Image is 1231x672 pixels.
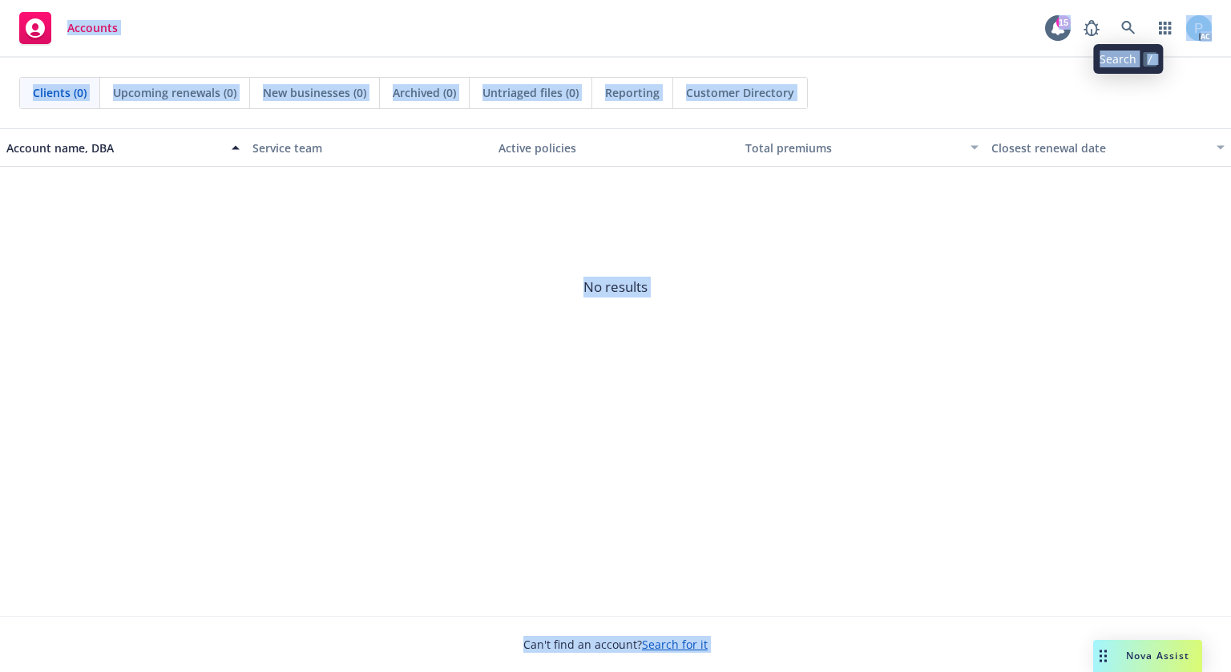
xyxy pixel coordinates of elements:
span: Accounts [67,22,118,34]
button: Closest renewal date [985,128,1231,167]
button: Nova Assist [1093,640,1202,672]
a: Search for it [642,637,708,652]
div: Account name, DBA [6,140,222,156]
button: Service team [246,128,492,167]
span: Clients (0) [33,84,87,101]
a: Switch app [1149,12,1181,44]
button: Total premiums [739,128,985,167]
div: 15 [1056,15,1071,30]
a: Accounts [13,6,124,51]
img: photo [1186,15,1212,41]
span: Archived (0) [393,84,456,101]
div: Closest renewal date [991,140,1207,156]
span: Customer Directory [686,84,794,101]
a: Report a Bug [1076,12,1108,44]
span: Untriaged files (0) [482,84,579,101]
a: Search [1112,12,1144,44]
div: Drag to move [1093,640,1113,672]
div: Active policies [498,140,732,156]
span: New businesses (0) [263,84,366,101]
span: Upcoming renewals (0) [113,84,236,101]
div: Service team [252,140,486,156]
div: Total premiums [745,140,961,156]
span: Nova Assist [1126,649,1189,662]
span: Can't find an account? [523,636,708,653]
span: Reporting [605,84,660,101]
button: Active policies [492,128,738,167]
